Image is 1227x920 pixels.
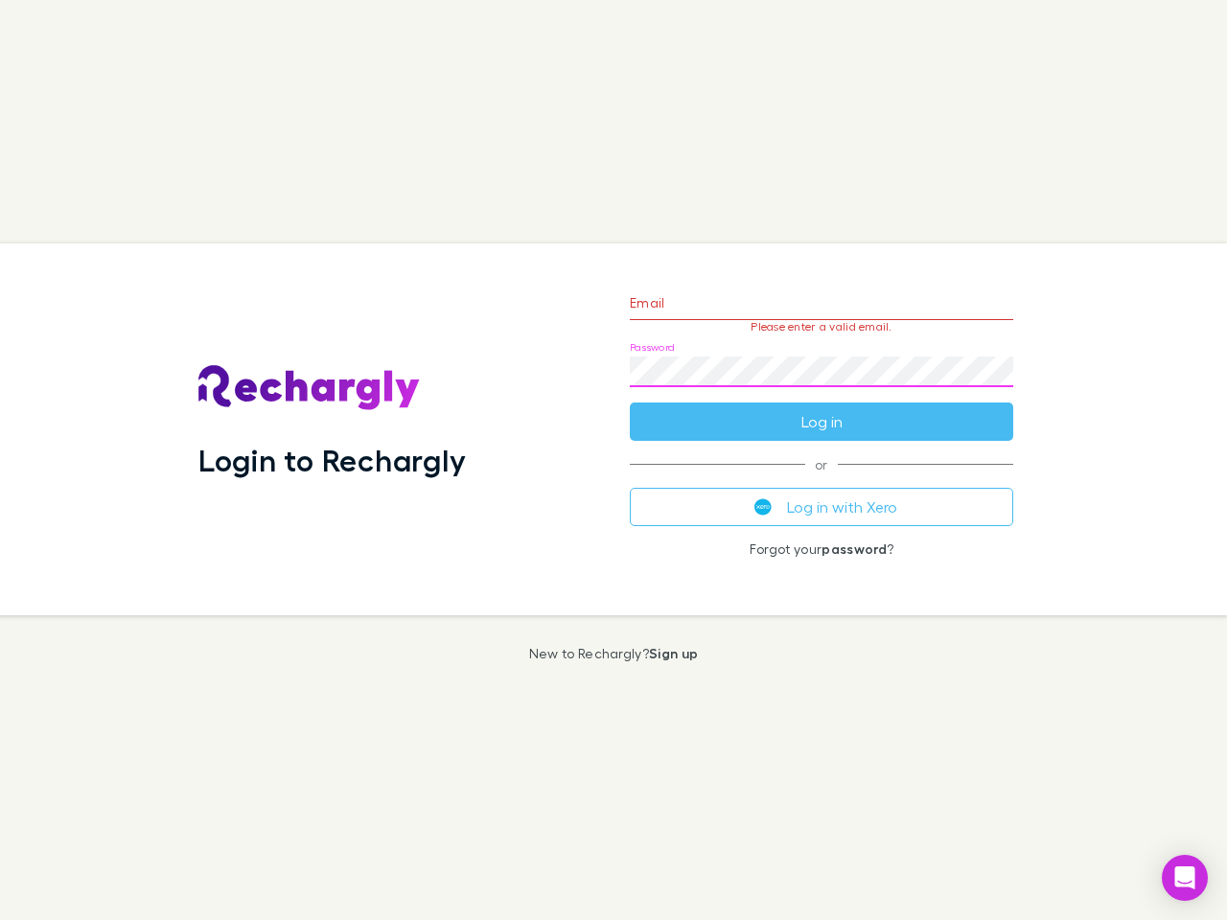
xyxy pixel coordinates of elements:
[1162,855,1208,901] div: Open Intercom Messenger
[630,402,1013,441] button: Log in
[198,442,466,478] h1: Login to Rechargly
[754,498,772,516] img: Xero's logo
[630,320,1013,333] p: Please enter a valid email.
[529,646,699,661] p: New to Rechargly?
[822,540,887,557] a: password
[630,464,1013,465] span: or
[630,340,675,355] label: Password
[649,645,698,661] a: Sign up
[630,541,1013,557] p: Forgot your ?
[198,365,421,411] img: Rechargly's Logo
[630,488,1013,526] button: Log in with Xero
